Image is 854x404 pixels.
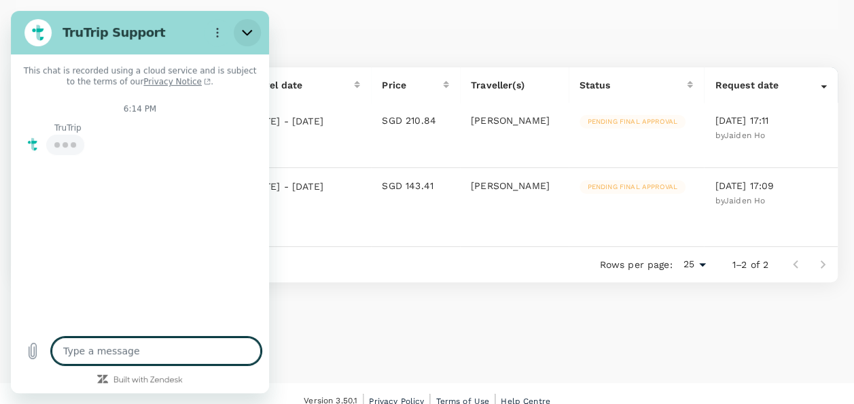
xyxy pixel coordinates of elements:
p: TruTrip [43,112,258,122]
p: [PERSON_NAME] [471,179,558,192]
p: SGD 143.41 [382,179,449,192]
h2: TruTrip Support [52,14,188,30]
svg: loading [43,125,65,143]
p: This chat is recorded using a cloud service and is subject to the terms of our . [11,54,247,76]
p: Rows per page: [599,258,672,271]
span: by [715,196,765,205]
p: [DATE] 17:09 [715,179,827,192]
p: 6:14 PM [113,92,145,103]
a: Privacy Notice(opens in a new tab) [132,66,200,75]
button: Upload file [8,326,35,354]
span: Jaiden Ho [724,196,765,205]
div: Price [382,78,443,92]
span: Pending final approval [580,182,686,192]
span: Pending final approval [580,117,686,127]
button: Options menu [193,8,220,35]
div: 25 [677,254,710,274]
span: by [715,131,765,140]
p: [DATE] 17:11 [715,114,827,127]
p: [PERSON_NAME] [471,114,558,127]
div: Status [580,78,688,92]
button: Close [223,8,250,35]
p: Traveller(s) [471,78,558,92]
p: 1–2 of 2 [732,258,768,271]
svg: (opens in a new tab) [191,67,200,74]
span: Jaiden Ho [724,131,765,140]
p: SGD 210.84 [382,114,449,127]
div: Request date [715,78,821,92]
div: Travel date [249,78,354,92]
p: [DATE] - [DATE] [249,180,323,193]
a: Built with Zendesk: Visit the Zendesk website in a new tab [103,365,172,374]
p: [DATE] - [DATE] [249,114,323,128]
iframe: Messaging window [11,11,269,393]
